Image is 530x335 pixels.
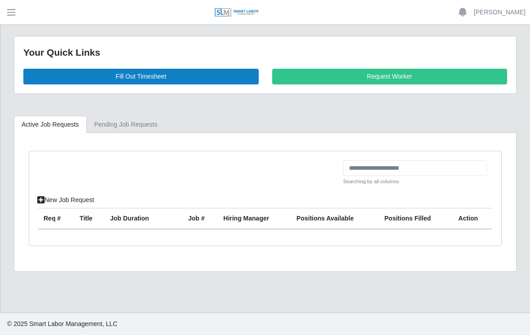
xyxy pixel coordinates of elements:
[38,208,74,229] th: Req #
[7,320,117,327] span: © 2025 Smart Labor Management, LLC
[31,192,100,208] a: New Job Request
[14,116,87,133] a: Active Job Requests
[23,45,507,60] div: Your Quick Links
[272,69,508,84] a: Request Worker
[474,8,526,17] a: [PERSON_NAME]
[343,178,487,185] small: Searching by all columns
[23,69,259,84] a: Fill Out Timesheet
[218,208,291,229] th: Hiring Manager
[74,208,105,229] th: Title
[105,208,169,229] th: Job Duration
[379,208,453,229] th: Positions Filled
[214,8,259,18] img: SLM Logo
[87,116,165,133] a: Pending Job Requests
[183,208,218,229] th: Job #
[453,208,492,229] th: Action
[291,208,379,229] th: Positions Available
